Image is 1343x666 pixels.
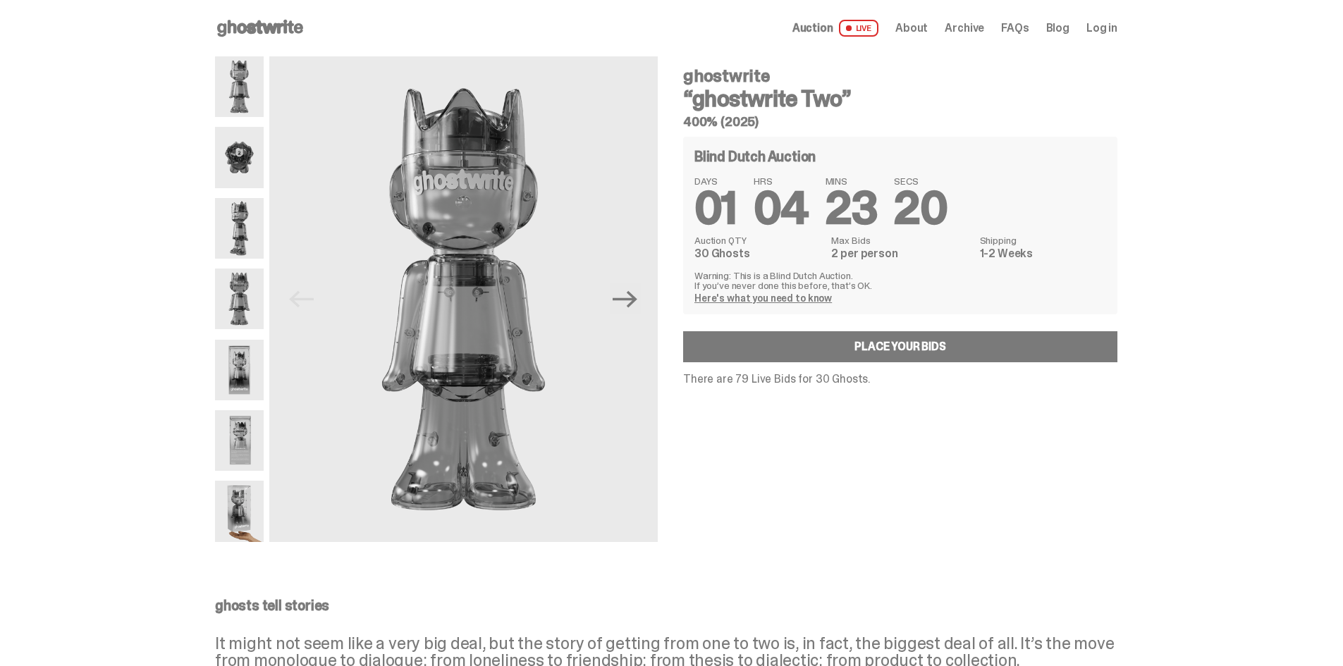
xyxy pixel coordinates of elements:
[215,481,264,541] img: ghostwrite_Two_Last.png
[694,292,832,304] a: Here's what you need to know
[694,248,823,259] dd: 30 Ghosts
[1001,23,1029,34] a: FAQs
[945,23,984,34] a: Archive
[683,374,1117,385] p: There are 79 Live Bids for 30 Ghosts.
[895,23,928,34] a: About
[683,331,1117,362] a: Place your Bids
[683,116,1117,128] h5: 400% (2025)
[1086,23,1117,34] a: Log in
[894,176,947,186] span: SECS
[792,20,878,37] a: Auction LIVE
[980,235,1106,245] dt: Shipping
[610,283,641,314] button: Next
[215,340,264,400] img: ghostwrite_Two_14.png
[831,235,971,245] dt: Max Bids
[215,198,264,259] img: ghostwrite_Two_2.png
[980,248,1106,259] dd: 1-2 Weeks
[215,127,264,187] img: ghostwrite_Two_13.png
[894,179,947,238] span: 20
[839,20,879,37] span: LIVE
[792,23,833,34] span: Auction
[754,176,809,186] span: HRS
[694,179,737,238] span: 01
[215,269,264,329] img: ghostwrite_Two_8.png
[694,271,1106,290] p: Warning: This is a Blind Dutch Auction. If you’ve never done this before, that’s OK.
[826,176,878,186] span: MINS
[694,176,737,186] span: DAYS
[269,56,658,542] img: ghostwrite_Two_1.png
[694,149,816,164] h4: Blind Dutch Auction
[683,87,1117,110] h3: “ghostwrite Two”
[215,56,264,117] img: ghostwrite_Two_1.png
[683,68,1117,85] h4: ghostwrite
[215,598,1117,612] p: ghosts tell stories
[831,248,971,259] dd: 2 per person
[1046,23,1069,34] a: Blog
[215,410,264,471] img: ghostwrite_Two_17.png
[694,235,823,245] dt: Auction QTY
[826,179,878,238] span: 23
[754,179,809,238] span: 04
